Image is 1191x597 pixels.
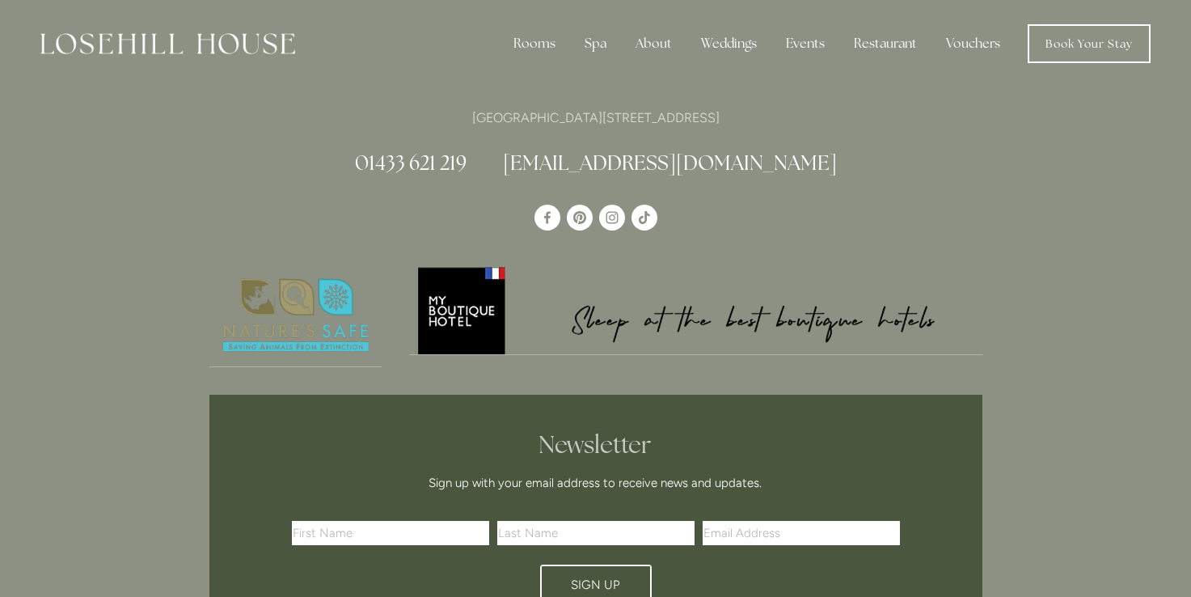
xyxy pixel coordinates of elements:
[631,205,657,231] a: TikTok
[497,521,695,545] input: Last Name
[534,205,560,231] a: Losehill House Hotel & Spa
[703,521,900,545] input: Email Address
[623,28,685,60] div: About
[773,28,838,60] div: Events
[500,28,568,60] div: Rooms
[209,265,382,366] img: Nature's Safe - Logo
[292,521,489,545] input: First Name
[567,205,593,231] a: Pinterest
[599,205,625,231] a: Instagram
[298,430,894,459] h2: Newsletter
[571,578,620,592] span: Sign Up
[688,28,770,60] div: Weddings
[933,28,1013,60] a: Vouchers
[40,33,295,54] img: Losehill House
[355,150,467,176] a: 01433 621 219
[409,265,982,355] a: My Boutique Hotel - Logo
[209,265,382,367] a: Nature's Safe - Logo
[209,107,982,129] p: [GEOGRAPHIC_DATA][STREET_ADDRESS]
[572,28,619,60] div: Spa
[841,28,930,60] div: Restaurant
[1028,24,1151,63] a: Book Your Stay
[409,265,982,354] img: My Boutique Hotel - Logo
[298,473,894,493] p: Sign up with your email address to receive news and updates.
[503,150,837,176] a: [EMAIL_ADDRESS][DOMAIN_NAME]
